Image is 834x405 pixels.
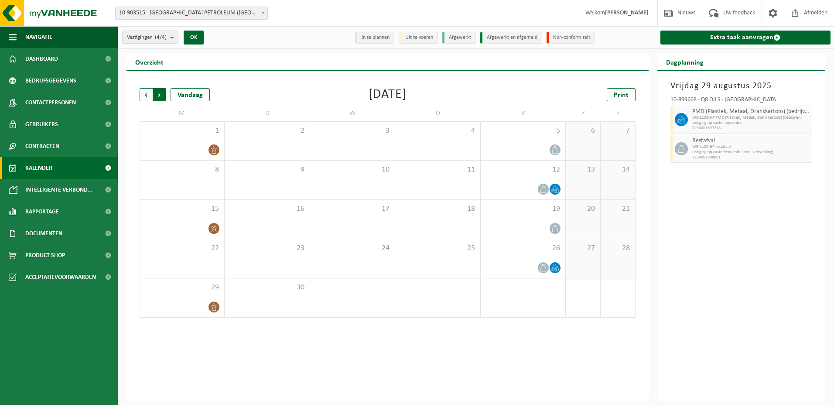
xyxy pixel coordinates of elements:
td: Z [566,106,601,121]
span: T250001708001 [692,155,810,160]
li: In te plannen [355,32,394,44]
span: 15 [144,204,220,214]
span: 21 [605,204,631,214]
span: Restafval [692,137,810,144]
span: Vestigingen [127,31,167,44]
span: Kalender [25,157,52,179]
span: 10-903515 - KUWAIT PETROLEUM (BELGIUM) NV - ANTWERPEN [115,7,268,20]
count: (4/4) [155,34,167,40]
span: Contracten [25,135,59,157]
span: 29 [144,283,220,292]
h2: Overzicht [126,53,172,70]
span: 26 [485,244,561,253]
span: 6 [570,126,596,136]
span: 27 [570,244,596,253]
span: 16 [229,204,305,214]
h2: Dagplanning [657,53,712,70]
span: Vorige [140,88,153,101]
span: 24 [314,244,390,253]
div: 10-899668 - Q8 OILS - [GEOGRAPHIC_DATA] [670,97,813,106]
span: 8 [144,165,220,175]
div: [DATE] [369,88,407,101]
span: Navigatie [25,26,52,48]
li: Uit te voeren [399,32,438,44]
span: T250001697278 [692,126,810,131]
a: Extra taak aanvragen [660,31,831,45]
span: Print [614,92,629,99]
span: 25 [400,244,475,253]
span: Rapportage [25,201,59,223]
span: 2 [229,126,305,136]
span: WB-1100-HP restafval [692,144,810,150]
span: Intelligente verbond... [25,179,93,201]
span: 14 [605,165,631,175]
li: Afgewerkt en afgemeld [480,32,542,44]
span: 18 [400,204,475,214]
span: 12 [485,165,561,175]
span: Documenten [25,223,62,244]
span: 3 [314,126,390,136]
td: W [310,106,395,121]
span: WB-1100-HP PMD (Plastiek, Metaal, Drankkartons) (bedrijven) [692,115,810,120]
span: 23 [229,244,305,253]
span: 19 [485,204,561,214]
li: Non-conformiteit [547,32,595,44]
span: 30 [229,283,305,292]
td: M [140,106,225,121]
span: Lediging op vaste frequentie [692,120,810,126]
button: OK [184,31,204,45]
li: Afgewerkt [442,32,476,44]
span: Volgende [153,88,166,101]
span: Dashboard [25,48,58,70]
td: D [395,106,480,121]
span: 10-903515 - KUWAIT PETROLEUM (BELGIUM) NV - ANTWERPEN [116,7,267,19]
span: 9 [229,165,305,175]
span: 28 [605,244,631,253]
span: 10 [314,165,390,175]
h3: Vrijdag 29 augustus 2025 [670,79,813,93]
span: 4 [400,126,475,136]
span: 7 [605,126,631,136]
span: Contactpersonen [25,92,76,113]
span: Bedrijfsgegevens [25,70,76,92]
span: 22 [144,244,220,253]
a: Print [607,88,636,101]
div: Vandaag [171,88,210,101]
span: PMD (Plastiek, Metaal, Drankkartons) (bedrijven) [692,108,810,115]
span: 1 [144,126,220,136]
td: V [481,106,566,121]
button: Vestigingen(4/4) [122,31,178,44]
span: 17 [314,204,390,214]
td: D [225,106,310,121]
span: Gebruikers [25,113,58,135]
span: 5 [485,126,561,136]
span: 13 [570,165,596,175]
span: 20 [570,204,596,214]
span: 11 [400,165,475,175]
span: Lediging op vaste frequentie (excl. verwerking) [692,150,810,155]
td: Z [601,106,636,121]
span: Product Shop [25,244,65,266]
strong: [PERSON_NAME] [605,10,649,16]
span: Acceptatievoorwaarden [25,266,96,288]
